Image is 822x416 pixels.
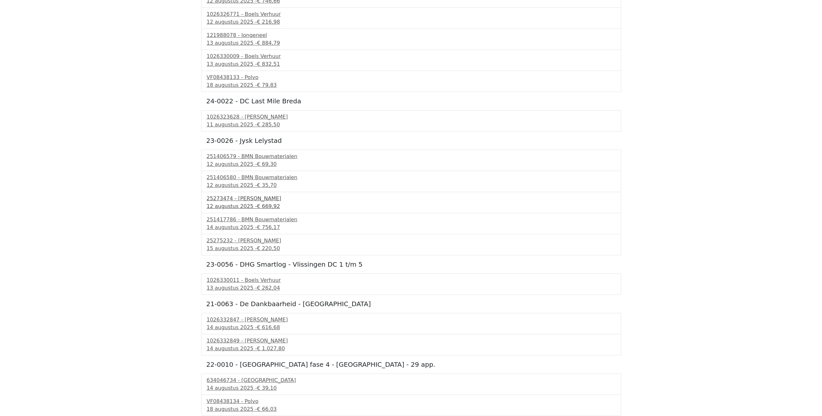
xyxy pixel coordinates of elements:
div: 15 augustus 2025 - [207,245,616,252]
span: € 66,03 [257,406,277,412]
div: 1026332849 - [PERSON_NAME] [207,337,616,345]
div: 1026330011 - Boels Verhuur [207,276,616,284]
h5: 22-0010 - [GEOGRAPHIC_DATA] fase 4 - [GEOGRAPHIC_DATA] - 29 app. [206,361,616,368]
div: 13 augustus 2025 - [207,60,616,68]
a: 1026330009 - Boels Verhuur13 augustus 2025 -€ 832,51 [207,52,616,68]
a: 251406580 - BMN Bouwmaterialen12 augustus 2025 -€ 35,70 [207,174,616,189]
div: 14 augustus 2025 - [207,324,616,331]
div: 251406579 - BMN Bouwmaterialen [207,153,616,160]
span: € 220,50 [257,245,280,251]
div: 25273474 - [PERSON_NAME] [207,195,616,202]
a: VF08438134 - Polvo18 augustus 2025 -€ 66,03 [207,398,616,413]
h5: 24-0022 - DC Last Mile Breda [206,97,616,105]
div: 12 augustus 2025 - [207,181,616,189]
a: 251406579 - BMN Bouwmaterialen12 augustus 2025 -€ 69,30 [207,153,616,168]
div: 13 augustus 2025 - [207,39,616,47]
div: 12 augustus 2025 - [207,202,616,210]
span: € 669,92 [257,203,280,209]
div: 1026332847 - [PERSON_NAME] [207,316,616,324]
div: 13 augustus 2025 - [207,284,616,292]
h5: 23-0056 - DHG Smartlog - Vlissingen DC 1 t/m 5 [206,260,616,268]
span: € 262,04 [257,285,280,291]
span: € 216,98 [257,19,280,25]
div: 14 augustus 2025 - [207,224,616,231]
div: 11 augustus 2025 - [207,121,616,129]
div: 18 augustus 2025 - [207,81,616,89]
div: VF08438134 - Polvo [207,398,616,405]
h5: 23-0026 - Jysk Lelystad [206,137,616,144]
a: 1026326771 - Boels Verhuur12 augustus 2025 -€ 216,98 [207,10,616,26]
div: 634046734 - [GEOGRAPHIC_DATA] [207,376,616,384]
span: € 39,10 [257,385,277,391]
div: 14 augustus 2025 - [207,345,616,352]
span: € 756,17 [257,224,280,230]
div: 12 augustus 2025 - [207,160,616,168]
div: 25275232 - [PERSON_NAME] [207,237,616,245]
a: 25273474 - [PERSON_NAME]12 augustus 2025 -€ 669,92 [207,195,616,210]
a: 1026323628 - [PERSON_NAME]11 augustus 2025 -€ 285,50 [207,113,616,129]
div: 12 augustus 2025 - [207,18,616,26]
h5: 21-0063 - De Dankbaarheid - [GEOGRAPHIC_DATA] [206,300,616,308]
span: € 35,70 [257,182,277,188]
span: € 832,51 [257,61,280,67]
div: 1026330009 - Boels Verhuur [207,52,616,60]
a: 1026332847 - [PERSON_NAME]14 augustus 2025 -€ 616,68 [207,316,616,331]
a: 251417786 - BMN Bouwmaterialen14 augustus 2025 -€ 756,17 [207,216,616,231]
div: 121988078 - Jongeneel [207,31,616,39]
span: € 79,83 [257,82,277,88]
a: 1026332849 - [PERSON_NAME]14 augustus 2025 -€ 1.027,80 [207,337,616,352]
div: 1026323628 - [PERSON_NAME] [207,113,616,121]
a: 121988078 - Jongeneel13 augustus 2025 -€ 884,79 [207,31,616,47]
a: VF08438133 - Polvo18 augustus 2025 -€ 79,83 [207,74,616,89]
div: VF08438133 - Polvo [207,74,616,81]
a: 634046734 - [GEOGRAPHIC_DATA]14 augustus 2025 -€ 39,10 [207,376,616,392]
span: € 884,79 [257,40,280,46]
div: 251417786 - BMN Bouwmaterialen [207,216,616,224]
a: 1026330011 - Boels Verhuur13 augustus 2025 -€ 262,04 [207,276,616,292]
span: € 1.027,80 [257,345,285,352]
div: 251406580 - BMN Bouwmaterialen [207,174,616,181]
span: € 285,50 [257,121,280,128]
div: 18 augustus 2025 - [207,405,616,413]
span: € 616,68 [257,324,280,330]
div: 14 augustus 2025 - [207,384,616,392]
a: 25275232 - [PERSON_NAME]15 augustus 2025 -€ 220,50 [207,237,616,252]
div: 1026326771 - Boels Verhuur [207,10,616,18]
span: € 69,30 [257,161,277,167]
